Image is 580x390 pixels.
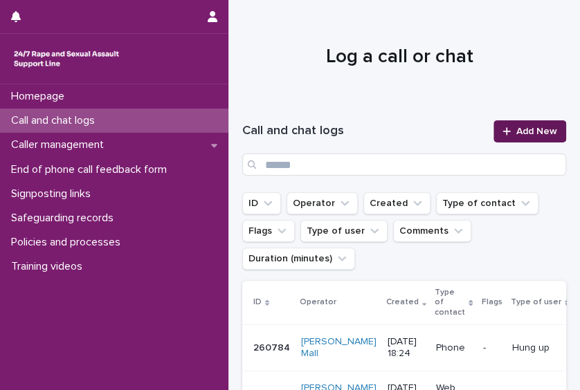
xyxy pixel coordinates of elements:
[287,192,358,214] button: Operator
[436,342,471,354] p: Phone
[435,285,465,320] p: Type of contact
[242,220,295,242] button: Flags
[242,154,566,176] input: Search
[11,45,122,73] img: rhQMoQhaT3yELyF149Cw
[6,212,125,225] p: Safeguarding records
[300,295,336,310] p: Operator
[516,127,557,136] span: Add New
[482,295,502,310] p: Flags
[493,120,566,142] a: Add New
[363,192,431,214] button: Created
[242,192,281,214] button: ID
[300,220,388,242] button: Type of user
[253,340,293,354] p: 260784
[6,260,93,273] p: Training videos
[6,114,106,127] p: Call and chat logs
[6,236,132,249] p: Policies and processes
[6,90,75,103] p: Homepage
[511,295,561,310] p: Type of user
[6,187,102,201] p: Signposting links
[388,336,425,360] p: [DATE] 18:24
[6,138,115,151] p: Caller management
[483,342,501,354] p: -
[242,123,485,140] h1: Call and chat logs
[242,248,355,270] button: Duration (minutes)
[301,336,377,360] a: [PERSON_NAME] Mall
[242,44,556,70] h1: Log a call or chat
[436,192,538,214] button: Type of contact
[6,163,178,176] p: End of phone call feedback form
[253,295,262,310] p: ID
[512,342,576,354] p: Hung up
[393,220,471,242] button: Comments
[386,295,419,310] p: Created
